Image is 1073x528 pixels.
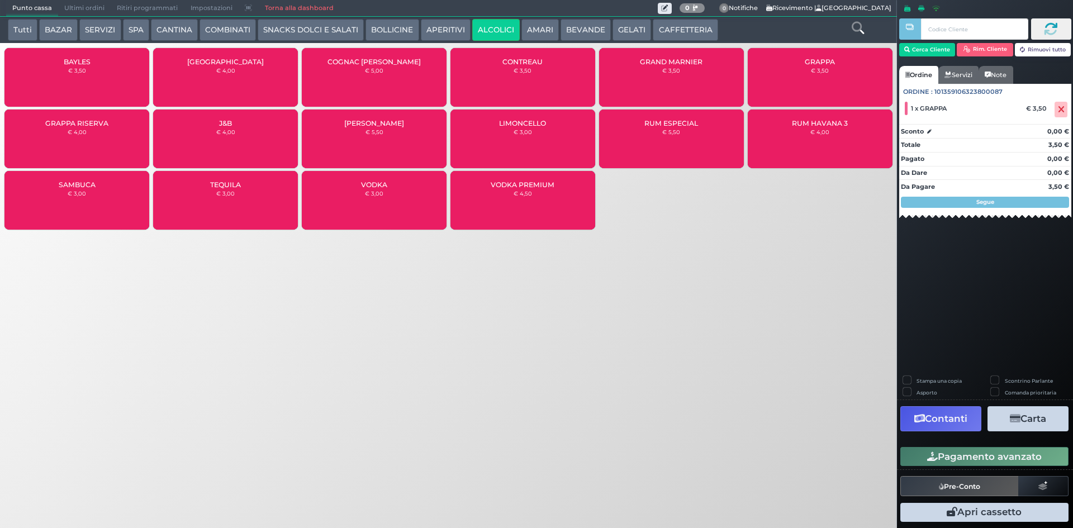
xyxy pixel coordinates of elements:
[987,406,1069,431] button: Carta
[719,3,729,13] span: 0
[365,129,383,135] small: € 5,50
[123,19,149,41] button: SPA
[45,119,108,127] span: GRAPPA RISERVA
[499,119,546,127] span: LIMONCELLO
[899,66,938,84] a: Ordine
[901,127,924,136] strong: Sconto
[561,19,611,41] button: BEVANDE
[39,19,78,41] button: BAZAR
[1047,169,1069,177] strong: 0,00 €
[1048,183,1069,191] strong: 3,50 €
[810,129,829,135] small: € 4,00
[921,18,1028,40] input: Codice Cliente
[917,389,937,396] label: Asporto
[685,4,690,12] b: 0
[514,129,532,135] small: € 3,00
[900,503,1069,522] button: Apri cassetto
[68,67,86,74] small: € 3,50
[219,119,232,127] span: J&B
[68,190,86,197] small: € 3,00
[216,67,235,74] small: € 4,00
[491,180,554,189] span: VODKA PREMIUM
[901,141,920,149] strong: Totale
[900,476,1019,496] button: Pre-Conto
[365,67,383,74] small: € 5,00
[979,66,1013,84] a: Note
[917,377,962,384] label: Stampa una copia
[901,169,927,177] strong: Da Dare
[903,87,933,97] span: Ordine :
[1015,43,1071,56] button: Rimuovi tutto
[472,19,520,41] button: ALCOLICI
[1047,155,1069,163] strong: 0,00 €
[210,180,241,189] span: TEQUILA
[911,104,947,112] span: 1 x GRAPPA
[8,19,37,41] button: Tutti
[361,180,387,189] span: VODKA
[365,190,383,197] small: € 3,00
[1048,141,1069,149] strong: 3,50 €
[421,19,471,41] button: APERITIVI
[200,19,256,41] button: COMBINATI
[258,19,364,41] button: SNACKS DOLCI E SALATI
[662,129,680,135] small: € 5,50
[184,1,239,16] span: Impostazioni
[640,58,702,66] span: GRAND MARNIER
[521,19,559,41] button: AMARI
[934,87,1003,97] span: 101359106323800087
[64,58,91,66] span: BAYLES
[976,198,994,206] strong: Segue
[59,180,96,189] span: SAMBUCA
[216,129,235,135] small: € 4,00
[1047,127,1069,135] strong: 0,00 €
[662,67,680,74] small: € 3,50
[514,67,531,74] small: € 3,50
[327,58,421,66] span: COGNAC [PERSON_NAME]
[514,190,532,197] small: € 4,50
[68,129,87,135] small: € 4,00
[111,1,184,16] span: Ritiri programmati
[613,19,651,41] button: GELATI
[365,19,419,41] button: BOLLICINE
[805,58,835,66] span: GRAPPA
[502,58,543,66] span: CONTREAU
[811,67,829,74] small: € 3,50
[938,66,979,84] a: Servizi
[216,190,235,197] small: € 3,00
[151,19,198,41] button: CANTINA
[792,119,848,127] span: RUM HAVANA 3
[644,119,698,127] span: RUM ESPECIAL
[900,406,981,431] button: Contanti
[187,58,264,66] span: [GEOGRAPHIC_DATA]
[344,119,404,127] span: [PERSON_NAME]
[79,19,121,41] button: SERVIZI
[899,43,956,56] button: Cerca Cliente
[957,43,1013,56] button: Rim. Cliente
[258,1,339,16] a: Torna alla dashboard
[58,1,111,16] span: Ultimi ordini
[900,447,1069,466] button: Pagamento avanzato
[901,155,924,163] strong: Pagato
[6,1,58,16] span: Punto cassa
[901,183,935,191] strong: Da Pagare
[1005,377,1053,384] label: Scontrino Parlante
[653,19,718,41] button: CAFFETTERIA
[1024,104,1052,112] div: € 3,50
[1005,389,1056,396] label: Comanda prioritaria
